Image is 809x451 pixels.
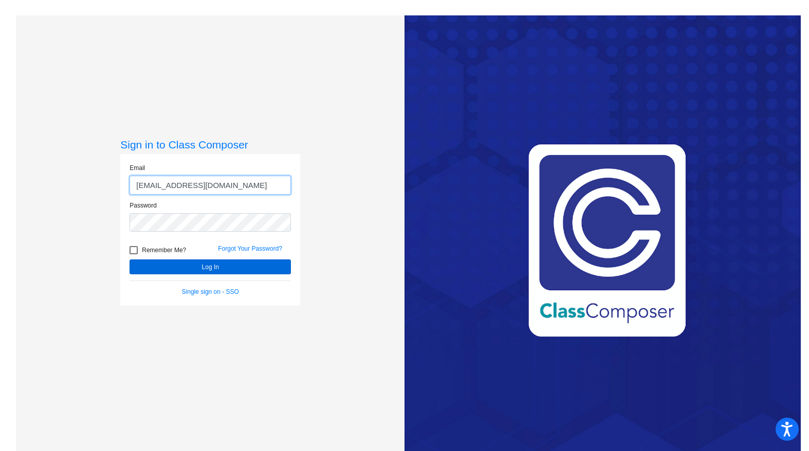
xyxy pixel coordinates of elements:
span: Remember Me? [142,244,186,256]
a: Forgot Your Password? [218,245,282,252]
a: Single sign on - SSO [182,288,239,295]
label: Email [130,163,145,173]
label: Password [130,201,157,210]
h3: Sign in to Class Composer [120,138,300,151]
button: Log In [130,259,291,274]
